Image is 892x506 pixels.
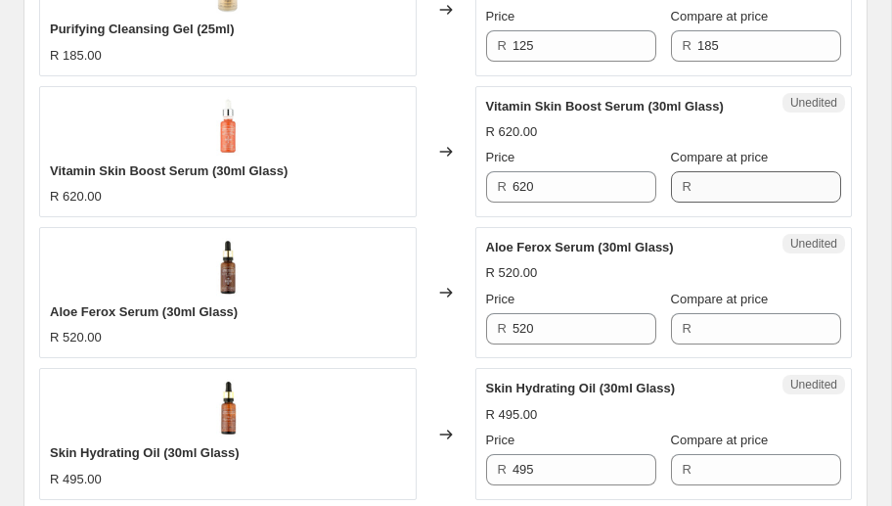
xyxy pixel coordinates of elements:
span: R 620.00 [486,124,538,139]
span: R 520.00 [486,265,538,280]
span: Compare at price [671,433,769,447]
img: vitamin-skin-boost-serum_80x.jpg [199,97,257,156]
span: Vitamin Skin Boost Serum (30ml Glass) [486,99,724,114]
span: Compare at price [671,292,769,306]
span: Unedited [790,377,837,392]
span: R [498,462,507,477]
span: R [683,462,691,477]
img: skin-hydrating-oil_80x.jpg [199,379,257,437]
span: Purifying Cleansing Gel (25ml) [50,22,235,36]
span: Skin Hydrating Oil (30ml Glass) [486,381,676,395]
span: Aloe Ferox Serum (30ml Glass) [50,304,238,319]
img: Aloe-Ferox_30ml_80x.jpg [199,238,257,297]
span: Unedited [790,95,837,111]
span: R [498,38,507,53]
span: R [498,321,507,336]
span: Aloe Ferox Serum (30ml Glass) [486,240,674,254]
span: Compare at price [671,9,769,23]
span: R 495.00 [486,407,538,422]
span: R [683,321,691,336]
span: Price [486,433,515,447]
span: Vitamin Skin Boost Serum (30ml Glass) [50,163,288,178]
span: Price [486,292,515,306]
span: R [683,179,691,194]
span: R 620.00 [50,189,102,204]
span: Unedited [790,236,837,252]
span: R [498,179,507,194]
span: R 495.00 [50,472,102,486]
span: R [683,38,691,53]
span: Skin Hydrating Oil (30ml Glass) [50,445,240,460]
span: Price [486,150,515,164]
span: Price [486,9,515,23]
span: Compare at price [671,150,769,164]
span: R 520.00 [50,330,102,345]
span: R 185.00 [50,48,102,63]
